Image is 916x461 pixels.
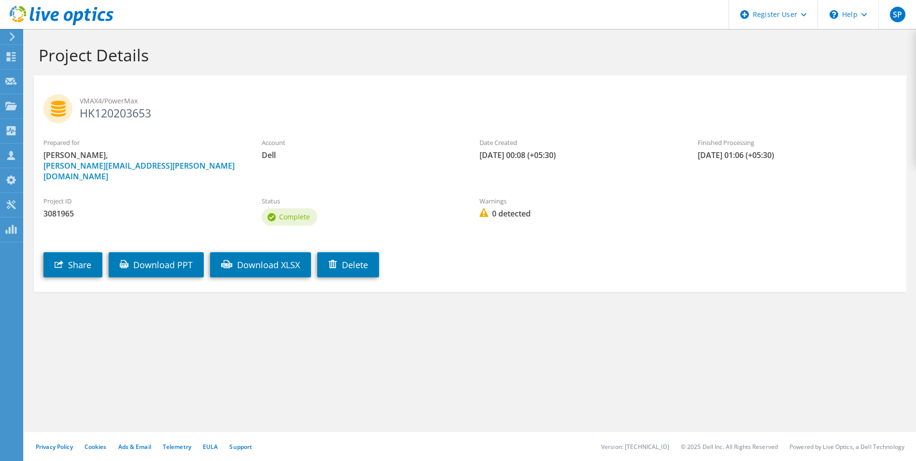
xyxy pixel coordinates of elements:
a: Telemetry [163,443,191,451]
h1: Project Details [39,45,897,65]
label: Project ID [43,196,242,206]
a: Delete [317,252,379,277]
label: Warnings [479,196,678,206]
span: [DATE] 00:08 (+05:30) [479,150,678,160]
a: Privacy Policy [36,443,73,451]
span: Complete [279,212,310,221]
a: Download PPT [109,252,204,277]
label: Prepared for [43,138,242,147]
span: 0 detected [479,208,678,219]
label: Finished Processing [698,138,897,147]
label: Status [262,196,461,206]
span: SP [890,7,905,22]
h2: HK120203653 [43,94,897,118]
a: Support [229,443,252,451]
svg: \n [830,10,838,19]
a: Cookies [85,443,107,451]
a: EULA [203,443,218,451]
li: Version: [TECHNICAL_ID] [601,443,669,451]
a: Ads & Email [118,443,151,451]
span: Dell [262,150,461,160]
li: © 2025 Dell Inc. All Rights Reserved [681,443,778,451]
span: VMAX4/PowerMax [80,96,897,106]
li: Powered by Live Optics, a Dell Technology [789,443,904,451]
a: Share [43,252,102,277]
label: Date Created [479,138,678,147]
a: Download XLSX [210,252,311,277]
span: [PERSON_NAME], [43,150,242,182]
span: 3081965 [43,208,242,219]
a: [PERSON_NAME][EMAIL_ADDRESS][PERSON_NAME][DOMAIN_NAME] [43,160,235,182]
span: [DATE] 01:06 (+05:30) [698,150,897,160]
label: Account [262,138,461,147]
